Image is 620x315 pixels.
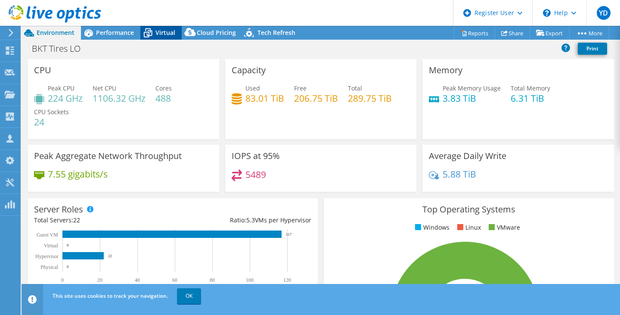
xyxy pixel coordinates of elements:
[48,169,108,179] h4: 7.55 gigabits/s
[197,28,236,37] span: Cloud Pricing
[172,277,177,283] text: 60
[443,84,501,92] span: Peak Memory Usage
[294,94,338,103] h4: 206.75 TiB
[53,292,168,299] span: This site uses cookies to track your navigation.
[48,94,83,103] h4: 224 GHz
[232,151,280,161] h3: IOPS at 95%
[97,277,102,283] text: 20
[40,264,58,270] text: Physical
[61,277,64,283] text: 0
[348,84,362,92] span: Total
[257,28,295,37] span: Tech Refresh
[173,215,311,225] div: Ratio: VMs per Hypervisor
[37,28,74,37] span: Environment
[155,84,172,92] span: Cores
[246,216,255,224] span: 5.3
[28,44,94,53] h1: BKT Tires LO
[34,215,173,225] div: Total Servers:
[44,243,59,249] text: Virtual
[330,205,608,214] h3: Top Operating Systems
[177,288,201,304] a: OK
[67,243,69,247] text: 0
[93,94,146,103] h4: 1106.32 GHz
[283,277,291,283] text: 120
[34,108,69,116] span: CPU Sockets
[34,205,83,214] h3: Server Roles
[210,277,215,283] text: 80
[37,232,58,238] text: Guest VM
[443,169,476,179] h4: 5.88 TiB
[543,9,551,17] svg: \n
[96,28,134,37] span: Performance
[597,6,611,20] span: YD
[487,223,520,232] li: VMware
[48,84,74,92] span: Peak CPU
[108,254,112,258] text: 22
[245,94,284,103] h4: 83.01 TiB
[348,94,392,103] h4: 289.75 TiB
[443,94,501,103] h4: 3.83 TiB
[245,170,266,179] h4: 5489
[511,94,550,103] h4: 6.31 TiB
[245,84,260,92] span: Used
[429,65,462,75] h3: Memory
[34,117,69,127] h4: 24
[73,216,80,224] span: 22
[495,26,530,40] a: Share
[511,84,550,92] span: Total Memory
[569,26,609,40] a: More
[135,277,140,283] text: 40
[294,84,307,92] span: Free
[530,26,570,40] a: Export
[246,277,254,283] text: 100
[34,65,51,75] h3: CPU
[67,265,69,269] text: 0
[232,65,266,75] h3: Capacity
[578,43,607,55] a: Print
[454,26,495,40] a: Reports
[429,151,506,161] h3: Average Daily Write
[35,253,59,259] text: Hypervisor
[93,84,116,92] span: Net CPU
[455,223,481,232] li: Linux
[286,232,292,237] text: 117
[34,151,182,161] h3: Peak Aggregate Network Throughput
[155,28,175,37] span: Virtual
[155,94,172,103] h4: 488
[413,223,449,232] li: Windows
